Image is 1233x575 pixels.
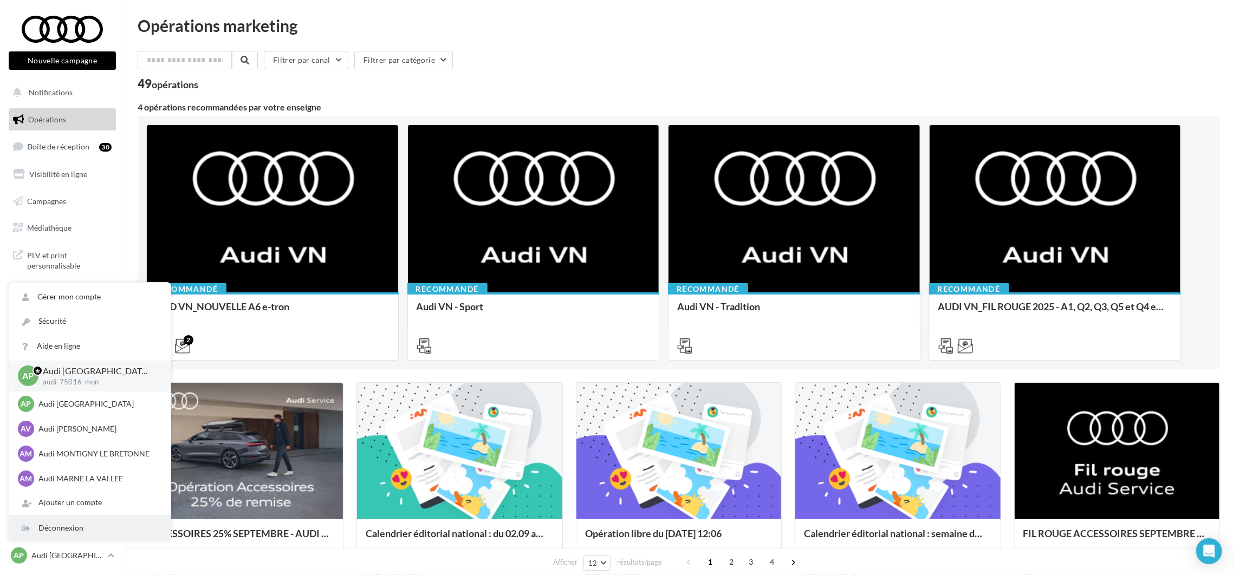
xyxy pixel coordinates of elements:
[43,365,153,377] p: Audi [GEOGRAPHIC_DATA] 16
[617,557,662,567] span: résultats/page
[7,244,118,276] a: PLV et print personnalisable
[804,528,991,550] div: Calendrier éditorial national : semaine du 25.08 au 31.08
[407,283,488,295] div: Recommandé
[23,370,34,382] span: AP
[677,301,911,323] div: Audi VN - Tradition
[7,135,118,158] a: Boîte de réception30
[9,545,116,566] a: AP Audi [GEOGRAPHIC_DATA] 16
[138,78,198,90] div: 49
[138,103,1220,112] div: 4 opérations recommandées par votre enseigne
[354,51,453,69] button: Filtrer par catégorie
[1196,538,1222,564] div: Open Intercom Messenger
[138,17,1220,34] div: Opérations marketing
[155,301,390,323] div: AUD VN_NOUVELLE A6 e-tron
[99,143,112,152] div: 30
[14,550,24,561] span: AP
[27,248,112,271] span: PLV et print personnalisable
[366,528,553,550] div: Calendrier éditorial national : du 02.09 au 03.09
[21,398,31,409] span: AP
[7,81,114,104] button: Notifications
[28,115,66,124] span: Opérations
[764,553,781,571] span: 4
[583,556,611,571] button: 12
[264,51,348,69] button: Filtrer par canal
[7,217,118,239] a: Médiathèque
[743,553,760,571] span: 3
[21,423,31,434] span: AV
[7,108,118,131] a: Opérations
[585,528,773,550] div: Opération libre du [DATE] 12:06
[417,301,651,323] div: Audi VN - Sport
[28,142,89,151] span: Boîte de réception
[27,223,72,232] span: Médiathèque
[723,553,741,571] span: 2
[7,190,118,213] a: Campagnes
[38,473,158,484] p: Audi MARNE LA VALLEE
[9,516,171,540] div: Déconnexion
[668,283,748,295] div: Recommandé
[9,491,171,515] div: Ajouter un compte
[9,334,171,358] a: Aide en ligne
[27,196,66,205] span: Campagnes
[588,559,598,567] span: 12
[1023,528,1211,550] div: FIL ROUGE ACCESSOIRES SEPTEMBRE - AUDI SERVICE
[29,169,87,179] span: Visibilité en ligne
[938,301,1172,323] div: AUDI VN_FIL ROUGE 2025 - A1, Q2, Q3, Q5 et Q4 e-tron
[29,88,73,97] span: Notifications
[9,51,116,70] button: Nouvelle campagne
[702,553,719,571] span: 1
[38,423,158,434] p: Audi [PERSON_NAME]
[38,398,158,409] p: Audi [GEOGRAPHIC_DATA]
[553,557,577,567] span: Afficher
[9,309,171,334] a: Sécurité
[9,285,171,309] a: Gérer mon compte
[152,80,198,89] div: opérations
[147,528,334,550] div: ACCESSOIRES 25% SEPTEMBRE - AUDI SERVICE
[43,377,153,387] p: audi-75016-mon
[929,283,1009,295] div: Recommandé
[20,473,33,484] span: AM
[184,335,193,345] div: 2
[38,448,158,459] p: Audi MONTIGNY LE BRETONNE
[20,448,33,459] span: AM
[31,550,103,561] p: Audi [GEOGRAPHIC_DATA] 16
[7,163,118,186] a: Visibilité en ligne
[146,283,226,295] div: Recommandé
